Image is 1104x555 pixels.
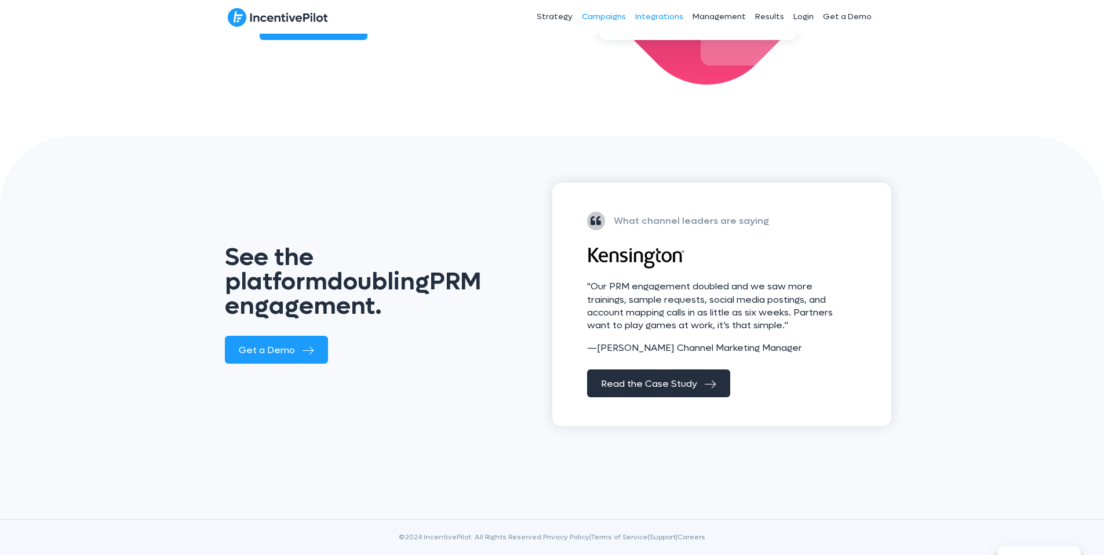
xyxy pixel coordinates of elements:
a: Get a Demo [225,336,328,363]
a: Terms of Service [591,532,648,542]
a: Read the Case Study [587,369,730,397]
a: Privacy Policy [543,532,589,542]
img: kensington-logo-black [587,248,686,269]
p: What channel leaders are saying [614,213,769,229]
a: Support [650,532,676,542]
span: Read the Case Study [601,378,697,390]
span: See the platform PRM engagement. [225,241,482,322]
p: —[PERSON_NAME] Channel Marketing Manager [587,342,845,354]
nav: Header Menu [453,2,877,31]
a: Results [750,2,789,31]
a: Management [688,2,750,31]
a: Campaigns [577,2,631,31]
img: IncentivePilot [228,8,328,27]
a: Careers [677,532,705,542]
a: Strategy [532,2,577,31]
div: ©2024 IncentivePilot. All Rights Reserved. | | | [228,531,877,555]
span: doubling [327,266,429,298]
a: Integrations [631,2,688,31]
p: "Our PRM engagement doubled and we saw more trainings, sample requests, social media postings, an... [587,280,845,332]
a: Get a Demo [818,2,876,31]
span: Get a Demo [239,344,295,357]
a: Login [789,2,818,31]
